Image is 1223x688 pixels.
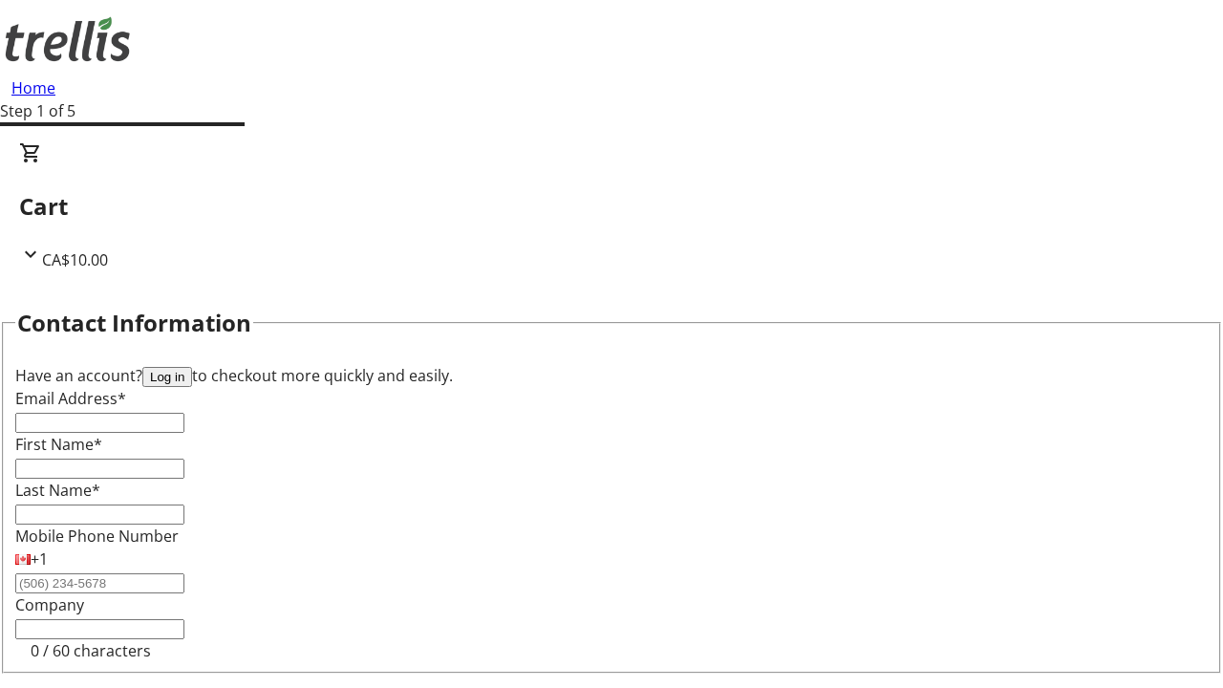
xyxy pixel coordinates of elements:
button: Log in [142,367,192,387]
label: Email Address* [15,388,126,409]
tr-character-limit: 0 / 60 characters [31,640,151,661]
label: Last Name* [15,480,100,501]
div: Have an account? to checkout more quickly and easily. [15,364,1208,387]
h2: Contact Information [17,306,251,340]
input: (506) 234-5678 [15,573,184,593]
div: CartCA$10.00 [19,141,1204,271]
h2: Cart [19,189,1204,224]
label: Mobile Phone Number [15,526,179,547]
label: Company [15,594,84,615]
span: CA$10.00 [42,249,108,270]
label: First Name* [15,434,102,455]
